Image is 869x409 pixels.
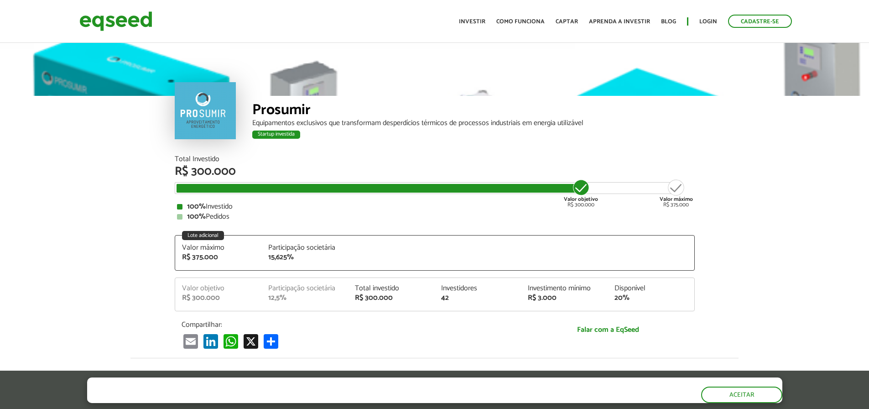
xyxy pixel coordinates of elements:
strong: Valor objetivo [564,195,598,204]
div: R$ 375.000 [660,178,693,208]
div: Investido [177,203,692,210]
div: R$ 300.000 [182,294,255,302]
strong: 100% [187,200,206,213]
a: LinkedIn [202,334,220,349]
div: Total Investido [175,156,695,163]
div: R$ 3.000 [528,294,601,302]
a: Blog [661,19,676,25]
a: Email [182,334,200,349]
a: Investir [459,19,485,25]
div: Startup investida [252,131,300,139]
a: Cadastre-se [728,15,792,28]
div: 20% [614,294,687,302]
div: Lote adicional [182,231,224,240]
div: Valor máximo [182,244,255,252]
div: Total investido [355,285,428,292]
div: R$ 300.000 [355,294,428,302]
div: Valor objetivo [182,285,255,292]
p: Compartilhar: [182,320,515,329]
a: Falar com a EqSeed [528,320,688,339]
a: Como funciona [496,19,545,25]
a: WhatsApp [222,334,240,349]
div: R$ 375.000 [182,254,255,261]
div: Disponível [614,285,687,292]
a: Login [699,19,717,25]
div: Prosumir [252,103,695,120]
a: Aprenda a investir [589,19,650,25]
div: 12,5% [268,294,341,302]
button: Aceitar [701,387,782,403]
a: X [242,334,260,349]
p: Ao clicar em "aceitar", você aceita nossa . [87,394,417,403]
div: Pedidos [177,213,692,220]
a: política de privacidade e de cookies [208,395,313,403]
a: Compartilhar [262,334,280,349]
div: Investidores [441,285,514,292]
a: Captar [556,19,578,25]
div: Participação societária [268,244,341,252]
strong: Valor máximo [660,195,693,204]
img: EqSeed [79,9,152,33]
div: Equipamentos exclusivos que transformam desperdícios térmicos de processos industriais em energia... [252,120,695,127]
div: Participação societária [268,285,341,292]
h5: O site da EqSeed utiliza cookies para melhorar sua navegação. [87,378,417,392]
div: R$ 300.000 [175,166,695,178]
div: Investimento mínimo [528,285,601,292]
div: 15,625% [268,254,341,261]
div: 42 [441,294,514,302]
div: R$ 300.000 [564,178,598,208]
strong: 100% [187,210,206,223]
